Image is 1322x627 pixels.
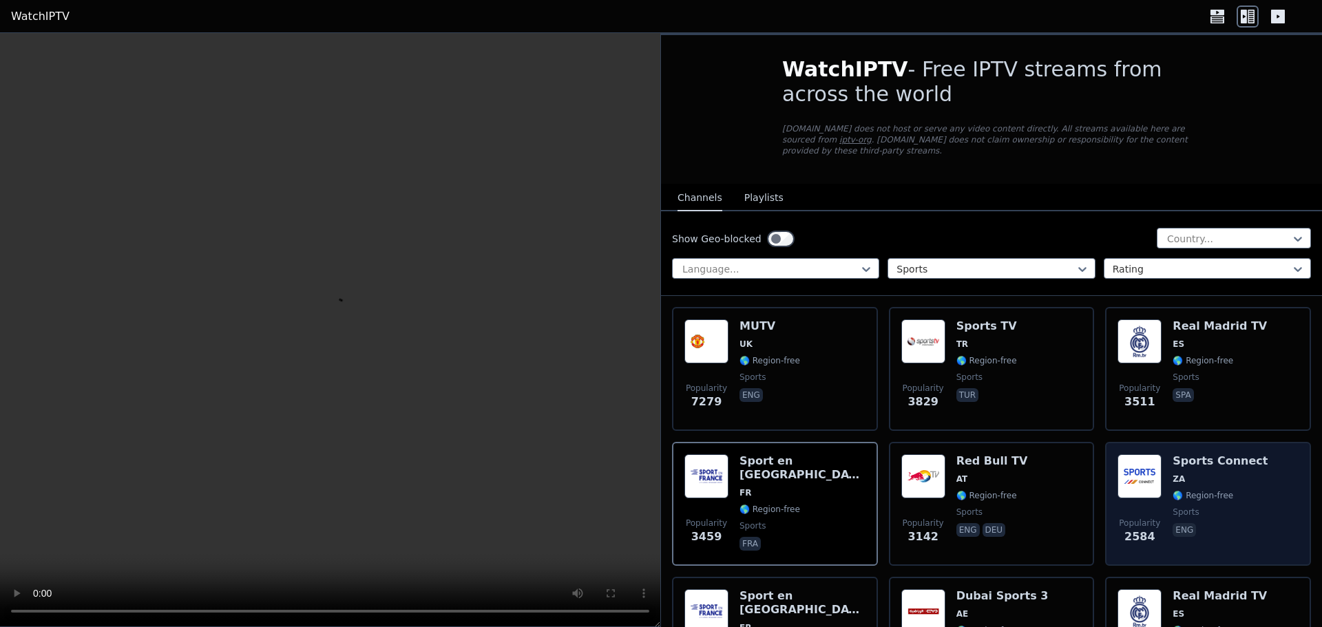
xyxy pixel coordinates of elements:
img: Real Madrid TV [1118,319,1162,363]
img: Sports Connect [1118,454,1162,498]
span: Popularity [1119,518,1160,529]
span: WatchIPTV [782,57,908,81]
label: Show Geo-blocked [672,232,762,246]
img: MUTV [684,319,728,363]
h6: Dubai Sports 3 [956,589,1049,603]
button: Playlists [744,185,784,211]
span: ZA [1173,474,1185,485]
h6: Sports TV [956,319,1017,333]
h1: - Free IPTV streams from across the world [782,57,1201,107]
span: 7279 [691,394,722,410]
h6: Sport en [GEOGRAPHIC_DATA] [739,454,865,482]
p: [DOMAIN_NAME] does not host or serve any video content directly. All streams available here are s... [782,123,1201,156]
span: FR [739,487,751,498]
span: ES [1173,339,1184,350]
span: sports [1173,507,1199,518]
span: Popularity [903,383,944,394]
span: 🌎 Region-free [1173,355,1233,366]
button: Channels [678,185,722,211]
span: AT [956,474,968,485]
p: eng [956,523,980,537]
img: Red Bull TV [901,454,945,498]
img: Sports TV [901,319,945,363]
span: sports [739,520,766,531]
span: 2584 [1124,529,1155,545]
span: sports [739,372,766,383]
p: deu [983,523,1006,537]
span: ES [1173,608,1184,619]
span: sports [956,507,983,518]
span: Popularity [686,518,727,529]
span: 🌎 Region-free [739,504,800,515]
p: tur [956,388,978,402]
h6: Real Madrid TV [1173,319,1267,333]
p: eng [1173,523,1196,537]
span: TR [956,339,968,350]
h6: Red Bull TV [956,454,1028,468]
span: 3829 [907,394,938,410]
a: iptv-org [839,135,872,145]
span: 🌎 Region-free [956,490,1017,501]
span: 🌎 Region-free [956,355,1017,366]
span: Popularity [686,383,727,394]
h6: Sports Connect [1173,454,1268,468]
p: spa [1173,388,1193,402]
span: Popularity [903,518,944,529]
span: 3511 [1124,394,1155,410]
span: 🌎 Region-free [1173,490,1233,501]
span: 🌎 Region-free [739,355,800,366]
h6: Sport en [GEOGRAPHIC_DATA] [739,589,865,617]
span: AE [956,608,968,619]
span: Popularity [1119,383,1160,394]
span: 3142 [907,529,938,545]
span: 3459 [691,529,722,545]
a: WatchIPTV [11,8,70,25]
img: Sport en France [684,454,728,498]
span: UK [739,339,753,350]
h6: MUTV [739,319,800,333]
span: sports [956,372,983,383]
p: eng [739,388,763,402]
span: sports [1173,372,1199,383]
p: fra [739,537,761,551]
h6: Real Madrid TV [1173,589,1267,603]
